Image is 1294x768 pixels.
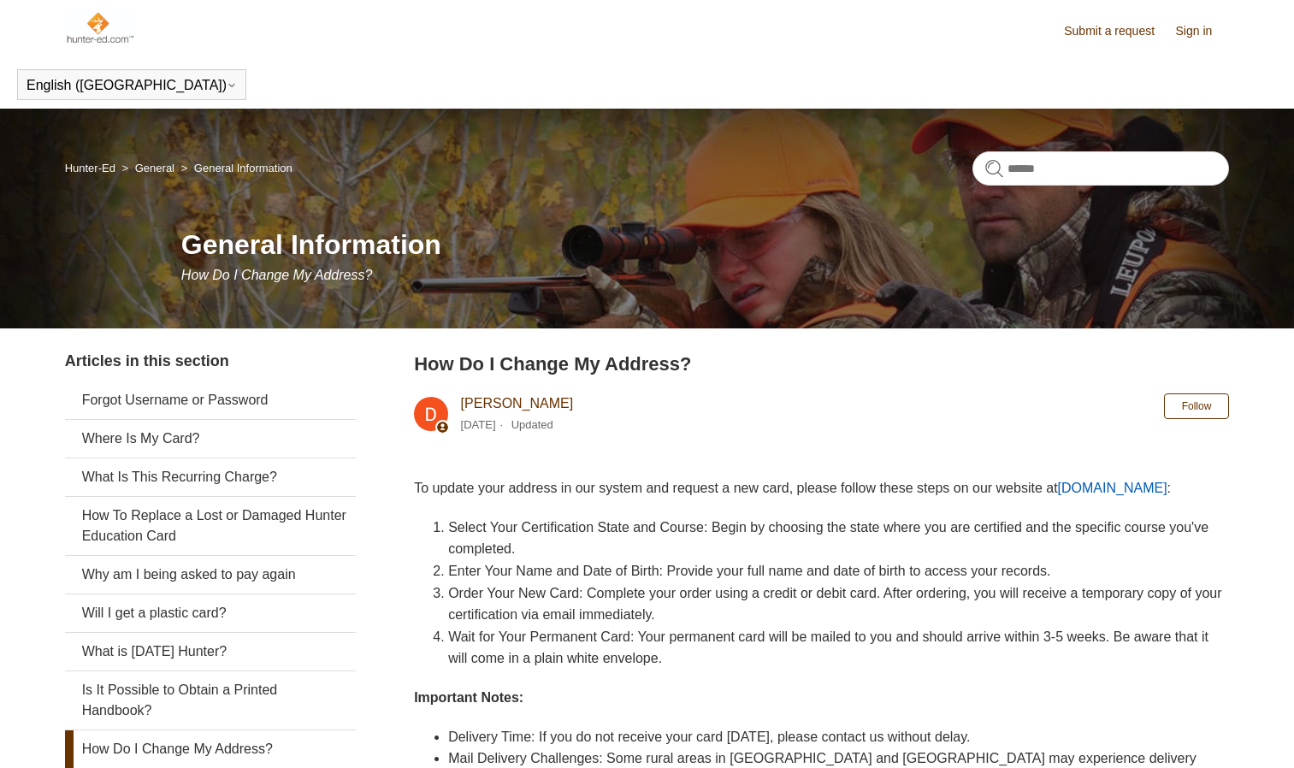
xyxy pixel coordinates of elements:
button: English ([GEOGRAPHIC_DATA]) [27,78,237,93]
a: Sign in [1176,22,1230,40]
time: 03/04/2024, 10:52 [461,418,496,431]
strong: Important Notes: [414,690,523,705]
a: General Information [194,162,292,174]
a: What is [DATE] Hunter? [65,633,356,671]
input: Search [972,151,1229,186]
button: Follow Article [1164,393,1230,419]
img: Hunter-Ed Help Center home page [65,10,134,44]
p: To update your address in our system and request a new card, please follow these steps on our web... [414,477,1229,499]
a: Why am I being asked to pay again [65,556,356,594]
a: Is It Possible to Obtain a Printed Handbook? [65,671,356,730]
a: How Do I Change My Address? [65,730,356,768]
a: Where Is My Card? [65,420,356,458]
a: How To Replace a Lost or Damaged Hunter Education Card [65,497,356,555]
li: General [119,162,178,174]
li: Delivery Time: If you do not receive your card [DATE], please contact us without delay. [448,726,1229,748]
li: Updated [511,418,553,431]
span: Articles in this section [65,352,229,369]
li: Order Your New Card: Complete your order using a credit or debit card. After ordering, you will r... [448,582,1229,626]
a: [DOMAIN_NAME] [1058,481,1167,495]
a: Will I get a plastic card? [65,594,356,632]
li: General Information [178,162,292,174]
h2: How Do I Change My Address? [414,350,1229,378]
a: Submit a request [1064,22,1172,40]
li: Hunter-Ed [65,162,119,174]
a: Forgot Username or Password [65,381,356,419]
li: Select Your Certification State and Course: Begin by choosing the state where you are certified a... [448,517,1229,560]
li: Enter Your Name and Date of Birth: Provide your full name and date of birth to access your records. [448,560,1229,582]
li: Wait for Your Permanent Card: Your permanent card will be mailed to you and should arrive within ... [448,626,1229,670]
h1: General Information [181,224,1230,265]
a: Hunter-Ed [65,162,115,174]
a: [PERSON_NAME] [461,396,574,411]
div: Live chat [1237,711,1281,755]
span: How Do I Change My Address? [181,268,373,282]
a: General [135,162,174,174]
a: What Is This Recurring Charge? [65,458,356,496]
